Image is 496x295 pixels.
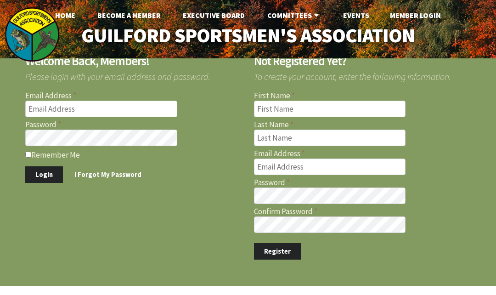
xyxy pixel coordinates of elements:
a: Home [48,6,83,24]
a: Become A Member [90,6,168,24]
label: Password [25,121,242,129]
a: Events [336,6,377,24]
a: Member Login [383,6,448,24]
label: Last Name [254,121,471,129]
a: Committees [260,6,328,24]
label: Remember Me [25,150,242,159]
h2: Not Registered Yet? [254,55,471,68]
h2: Welcome Back, Members! [25,55,242,68]
span: To create your account, enter the following information. [254,68,471,81]
input: Email Address [254,159,406,175]
input: First Name [254,101,406,117]
button: Register [254,243,301,260]
input: Last Name [254,130,406,146]
span: Please login with your email address and password. [25,68,242,81]
img: logo_sm.png [5,7,60,62]
a: I Forgot My Password [64,166,152,183]
label: Email Address [25,92,242,100]
label: First Name [254,92,471,100]
button: Login [25,166,63,183]
a: Guilford Sportsmen's Association [64,18,432,52]
input: Email Address [25,101,177,117]
input: Remember Me [25,152,31,158]
a: Executive Board [175,6,252,24]
label: Email Address [254,150,471,158]
label: Confirm Password [254,208,471,216]
label: Password [254,179,471,187]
